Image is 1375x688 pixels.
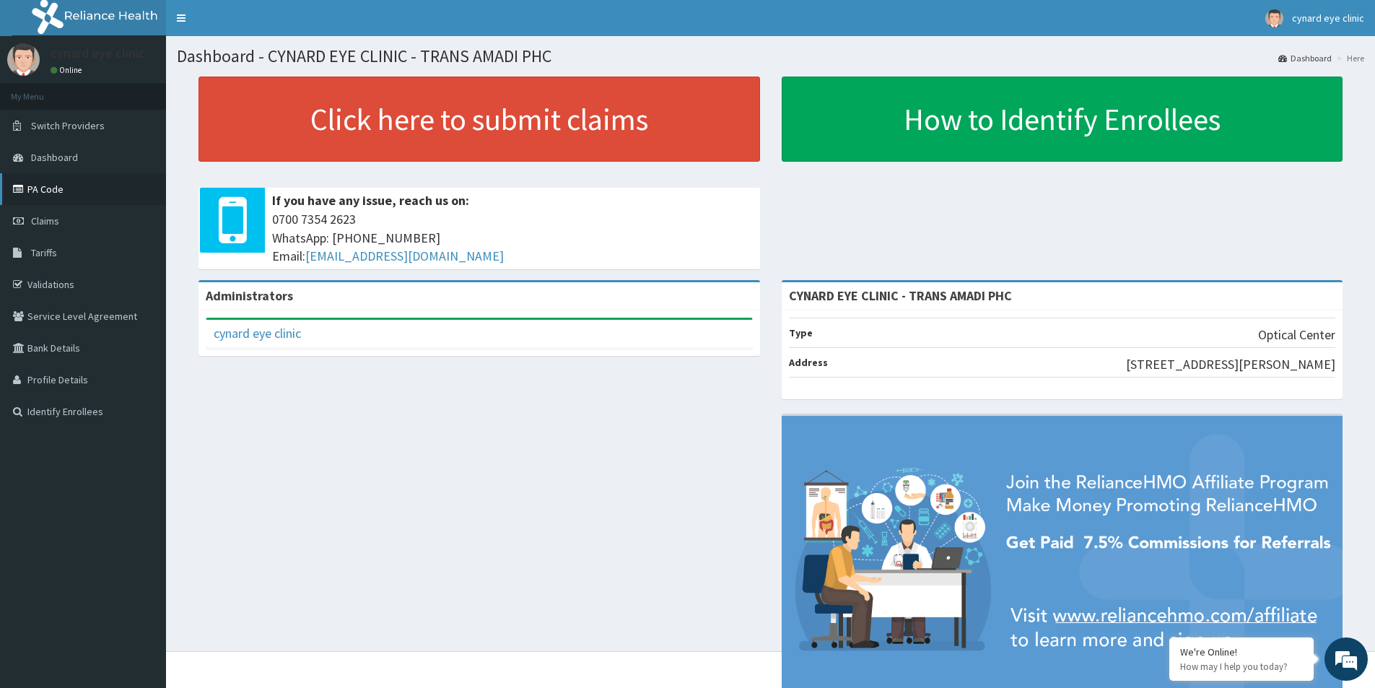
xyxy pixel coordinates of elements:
a: Online [51,65,85,75]
p: [STREET_ADDRESS][PERSON_NAME] [1126,355,1335,374]
a: How to Identify Enrollees [782,77,1343,162]
strong: CYNARD EYE CLINIC - TRANS AMADI PHC [789,287,1012,304]
img: User Image [1265,9,1283,27]
a: Click here to submit claims [198,77,760,162]
b: Address [789,356,828,369]
b: If you have any issue, reach us on: [272,192,469,209]
span: Dashboard [31,151,78,164]
span: 0700 7354 2623 WhatsApp: [PHONE_NUMBER] Email: [272,210,753,266]
p: cynard eye clinic [51,47,145,60]
img: User Image [7,43,40,76]
b: Type [789,326,813,339]
span: cynard eye clinic [1292,12,1364,25]
b: Administrators [206,287,293,304]
span: Switch Providers [31,119,105,132]
div: We're Online! [1180,645,1303,658]
span: Claims [31,214,59,227]
li: Here [1333,52,1364,64]
a: [EMAIL_ADDRESS][DOMAIN_NAME] [305,248,504,264]
a: Dashboard [1278,52,1332,64]
p: Optical Center [1258,326,1335,344]
p: How may I help you today? [1180,661,1303,673]
span: Tariffs [31,246,57,259]
a: cynard eye clinic [214,325,301,341]
h1: Dashboard - CYNARD EYE CLINIC - TRANS AMADI PHC [177,47,1364,66]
